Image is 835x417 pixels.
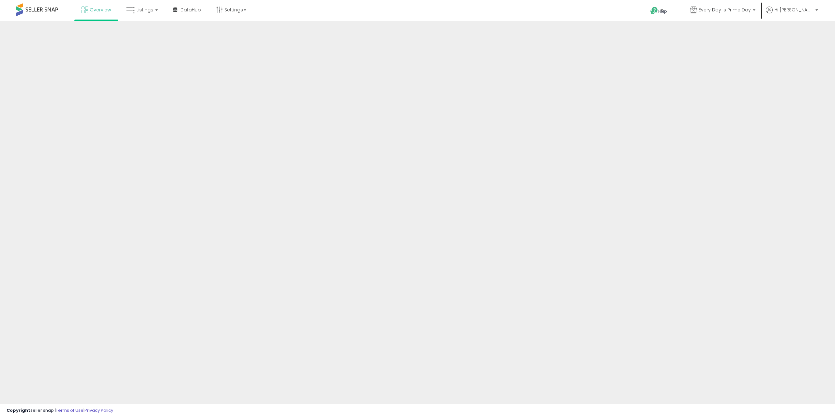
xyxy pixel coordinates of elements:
[650,7,658,15] i: Get Help
[645,2,680,21] a: Help
[180,7,201,13] span: DataHub
[90,7,111,13] span: Overview
[658,8,667,14] span: Help
[774,7,813,13] span: Hi [PERSON_NAME]
[136,7,153,13] span: Listings
[766,7,818,21] a: Hi [PERSON_NAME]
[699,7,751,13] span: Every Day is Prime Day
